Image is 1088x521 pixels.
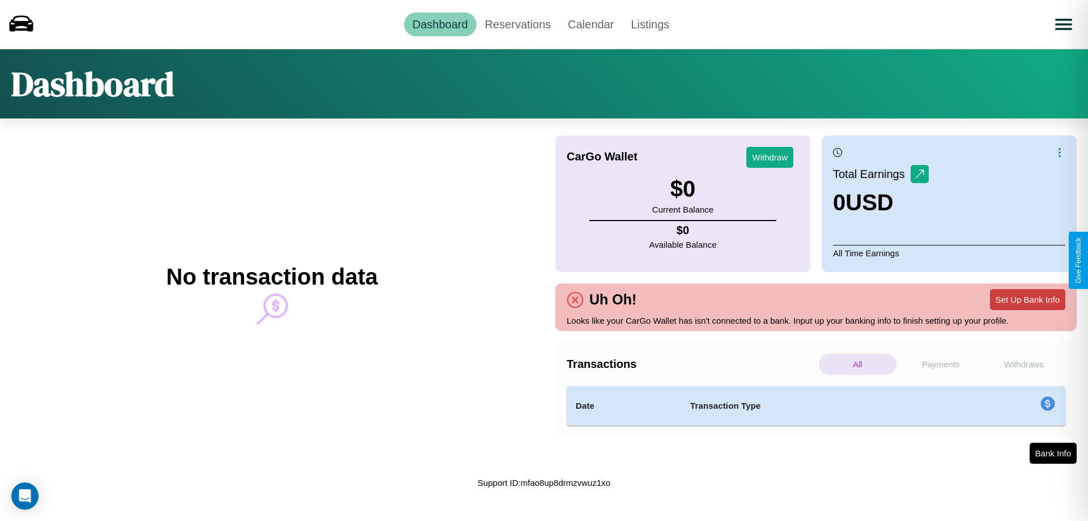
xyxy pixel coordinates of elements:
[833,245,1065,261] p: All Time Earnings
[166,264,377,290] h2: No transaction data
[652,176,713,202] h3: $ 0
[649,237,717,252] p: Available Balance
[1074,238,1082,283] div: Give Feedback
[567,150,637,163] h4: CarGo Wallet
[652,202,713,217] p: Current Balance
[819,354,896,375] p: All
[584,291,642,308] h4: Uh Oh!
[1030,443,1077,464] button: Bank Info
[11,482,39,510] div: Open Intercom Messenger
[622,12,678,36] a: Listings
[902,354,980,375] p: Payments
[690,399,947,413] h4: Transaction Type
[833,190,929,215] h3: 0 USD
[649,224,717,237] h4: $ 0
[559,12,622,36] a: Calendar
[404,12,477,36] a: Dashboard
[11,61,174,107] h1: Dashboard
[567,386,1065,426] table: simple table
[990,289,1065,310] button: Set Up Bank Info
[567,358,816,371] h4: Transactions
[478,475,610,490] p: Support ID: mfao8up8drmzvwuz1xo
[576,399,672,413] h4: Date
[985,354,1062,375] p: Withdraws
[567,313,1065,328] p: Looks like your CarGo Wallet has isn't connected to a bank. Input up your banking info to finish ...
[746,147,793,168] button: Withdraw
[1048,9,1079,40] button: Open menu
[833,164,911,184] p: Total Earnings
[477,12,560,36] a: Reservations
